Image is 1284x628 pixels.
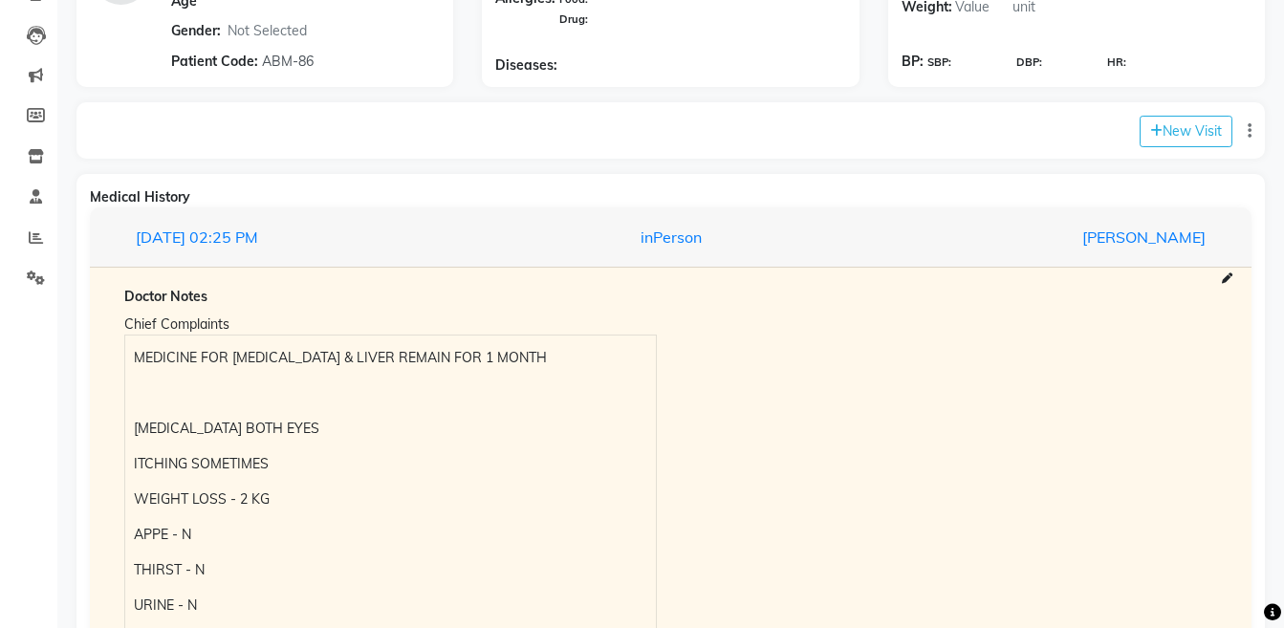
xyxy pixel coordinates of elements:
span: BP: [902,52,924,72]
span: Diseases: [495,55,557,76]
p: URINE - N [134,596,646,616]
p: ITCHING SOMETIMES [134,454,646,474]
div: Chief Complaints [124,314,657,335]
span: HR: [1107,54,1126,71]
div: inPerson [488,226,854,249]
div: Medical History [90,187,1251,207]
input: Patient Code [259,46,422,76]
button: [DATE]02:25 PMinPerson[PERSON_NAME] [109,219,1232,255]
div: Doctor Notes [124,287,1217,307]
p: APPE - N [134,525,646,545]
span: SBP: [927,54,951,71]
span: Drug: [559,12,588,26]
p: MEDICINE FOR [MEDICAL_DATA] & LIVER REMAIN FOR 1 MONTH [134,348,646,368]
span: Patient Code: [171,52,258,72]
span: DBP: [1016,54,1042,71]
span: [DATE] [136,227,185,247]
p: WEIGHT LOSS - 2 KG [134,489,646,509]
button: New Visit [1140,116,1232,147]
p: [MEDICAL_DATA] BOTH EYES [134,419,646,439]
p: THIRST - N [134,560,646,580]
span: Gender: [171,21,221,41]
span: 02:25 PM [189,227,258,247]
div: [PERSON_NAME] [854,226,1220,249]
